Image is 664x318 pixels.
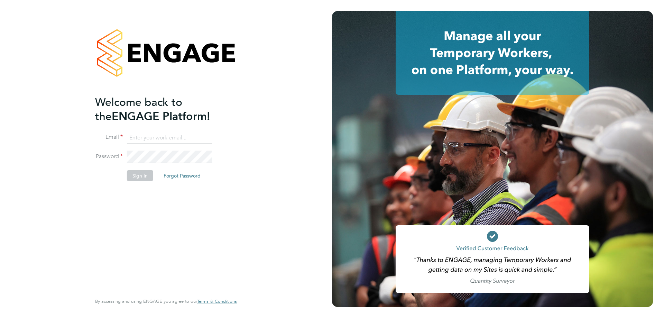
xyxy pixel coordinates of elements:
span: Welcome back to the [95,95,182,123]
button: Forgot Password [158,170,206,181]
input: Enter your work email... [127,131,212,144]
a: Terms & Conditions [197,299,237,304]
h2: ENGAGE Platform! [95,95,230,123]
span: By accessing and using ENGAGE you agree to our [95,298,237,304]
button: Sign In [127,170,153,181]
label: Email [95,134,123,141]
label: Password [95,153,123,160]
